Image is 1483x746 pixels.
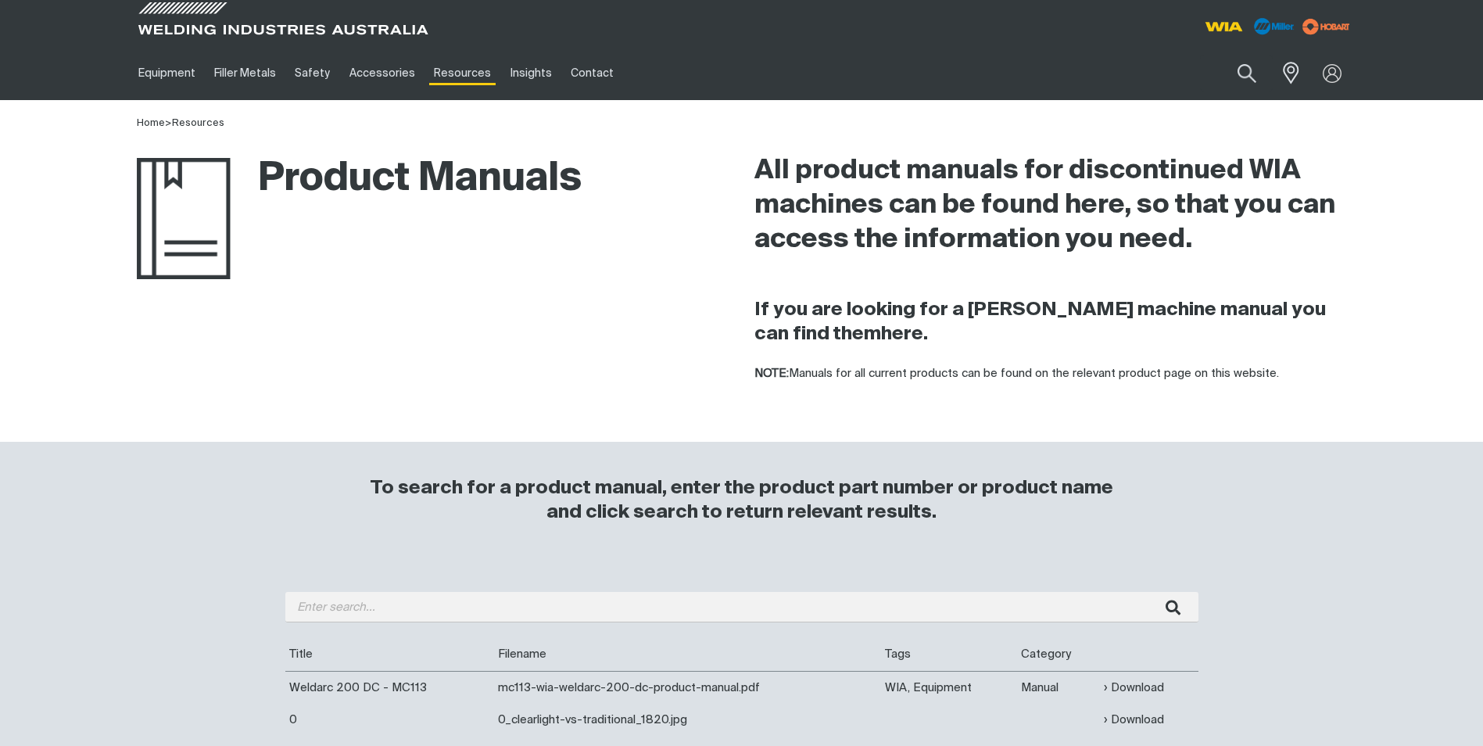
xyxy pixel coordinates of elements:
[754,154,1347,257] h2: All product manuals for discontinued WIA machines can be found here, so that you can access the i...
[1220,55,1273,91] button: Search products
[1104,711,1164,729] a: Download
[137,118,165,128] a: Home
[881,638,1017,671] th: Tags
[285,638,494,671] th: Title
[1017,671,1100,704] td: Manual
[285,704,494,736] td: 0
[340,46,424,100] a: Accessories
[1017,638,1100,671] th: Category
[129,46,1048,100] nav: Main
[285,671,494,704] td: Weldarc 200 DC - MC113
[129,46,205,100] a: Equipment
[754,368,789,379] strong: NOTE:
[561,46,623,100] a: Contact
[494,638,882,671] th: Filename
[881,671,1017,704] td: WIA, Equipment
[500,46,561,100] a: Insights
[205,46,285,100] a: Filler Metals
[137,154,582,205] h1: Product Manuals
[754,365,1347,383] p: Manuals for all current products can be found on the relevant product page on this website.
[1200,55,1273,91] input: Product name or item number...
[172,118,224,128] a: Resources
[364,476,1120,525] h3: To search for a product manual, enter the product part number or product name and click search to...
[1104,679,1164,697] a: Download
[285,46,339,100] a: Safety
[165,118,172,128] span: >
[881,325,928,343] a: here.
[494,671,882,704] td: mc113-wia-weldarc-200-dc-product-manual.pdf
[285,592,1198,622] input: Enter search...
[1298,15,1355,38] img: miller
[754,300,1326,343] strong: If you are looking for a [PERSON_NAME] machine manual you can find them
[424,46,500,100] a: Resources
[494,704,882,736] td: 0_clearlight-vs-traditional_1820.jpg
